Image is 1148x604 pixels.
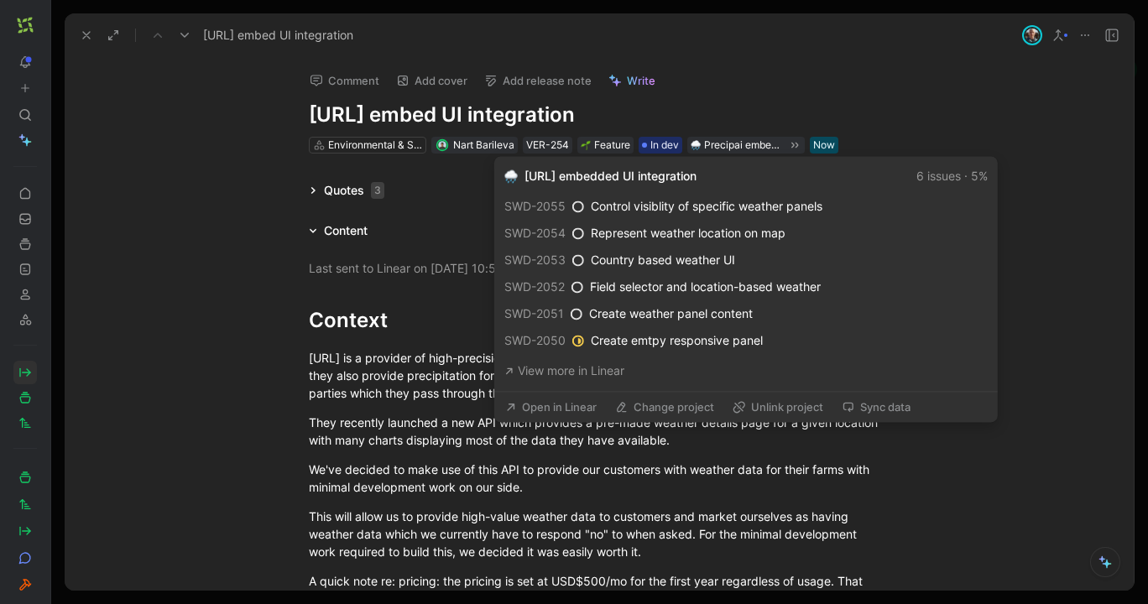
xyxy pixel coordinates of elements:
button: Write [601,69,663,92]
button: Sync data [834,395,918,419]
div: We've decided to make use of this API to provide our customers with weather data for their farms ... [309,461,890,496]
div: 🌱Feature [577,137,634,154]
button: Unlink project [725,395,831,419]
span: Write [627,73,655,88]
p: Field selector and location-based weather [590,277,988,297]
div: SWD-2051 [504,304,564,324]
div: 3 [371,182,384,199]
img: 🌧️ [691,140,701,150]
div: VER-254 [526,137,569,154]
span: [URL] embed UI integration [203,25,353,45]
p: Create emtpy responsive panel [591,331,988,351]
span: In dev [650,137,679,154]
div: Content [302,221,374,241]
img: avatar [437,140,446,149]
div: They recently launched a new API which provides a pre-made weather details page for a given locat... [309,414,890,449]
div: Precipai embedded ui integration [704,137,783,154]
div: Quotes3 [302,180,391,200]
img: avatar [1024,27,1041,44]
button: Add cover [389,69,475,92]
div: SWD-2050 [504,331,566,351]
div: Context [309,305,890,336]
p: Country based weather UI [591,250,988,270]
button: Verdi [13,13,37,37]
div: Content [324,221,368,241]
div: Now [813,137,835,154]
a: View more in Linear [504,361,988,381]
button: Open in Linear [498,395,604,419]
svg: Todo [572,254,584,266]
p: Control visiblity of specific weather panels [591,196,988,216]
img: 🌧️ [504,169,518,183]
button: Change project [608,395,722,419]
div: This will allow us to provide high-value weather data to customers and market ourselves as having... [309,508,890,560]
div: 6 issues · 5% [916,166,988,186]
div: Environmental & Soil Moisture Data [328,137,422,154]
svg: In Progress [572,335,584,346]
img: Verdi [17,17,34,34]
div: [URL] is a provider of high-precision historical precipitation data. This is made available via a... [309,349,890,402]
img: 🌱 [581,140,591,150]
div: Feature [581,137,630,154]
div: SWD-2055 [504,196,566,216]
mark: Last sent to Linear on [DATE] 10:54 AM [309,261,524,275]
div: SWD-2052 [504,277,565,297]
svg: Todo [571,308,582,320]
div: In dev [639,137,682,154]
span: Nart Barileva [453,138,514,151]
div: SWD-2053 [504,250,566,270]
svg: Todo [572,227,584,239]
p: Create weather panel content [589,304,988,324]
svg: Todo [572,200,584,212]
p: [URL] embedded UI integration [524,166,697,186]
button: Comment [302,69,387,92]
div: SWD-2054 [504,223,566,243]
p: Represent weather location on map [591,223,988,243]
button: Add release note [477,69,599,92]
svg: Todo [571,281,583,293]
div: Quotes [324,180,384,200]
h1: [URL] embed UI integration [309,102,890,128]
